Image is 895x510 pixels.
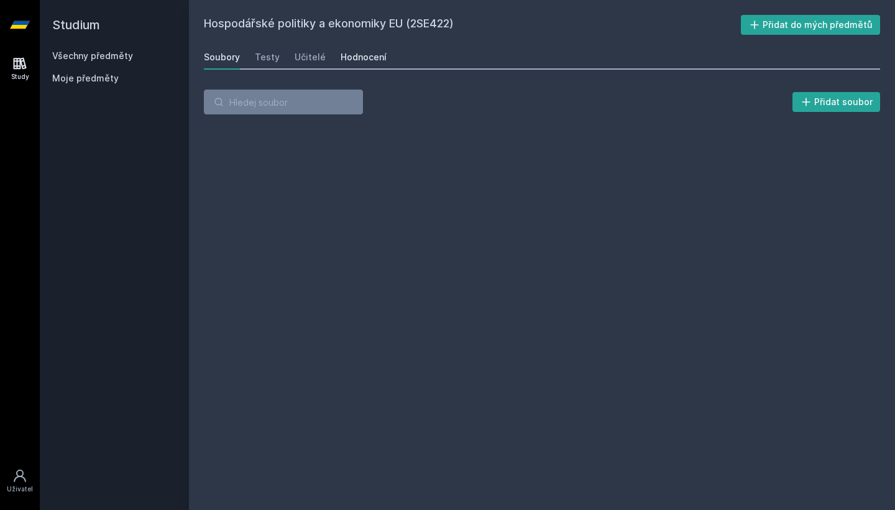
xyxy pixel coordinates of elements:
a: Study [2,50,37,88]
div: Study [11,72,29,81]
a: Testy [255,45,280,70]
a: Všechny předměty [52,50,133,61]
div: Uživatel [7,484,33,494]
a: Uživatel [2,462,37,500]
div: Soubory [204,51,240,63]
div: Hodnocení [341,51,387,63]
button: Přidat do mých předmětů [741,15,881,35]
div: Učitelé [295,51,326,63]
span: Moje předměty [52,72,119,85]
div: Testy [255,51,280,63]
input: Hledej soubor [204,90,363,114]
a: Soubory [204,45,240,70]
a: Hodnocení [341,45,387,70]
a: Učitelé [295,45,326,70]
button: Přidat soubor [792,92,881,112]
h2: Hospodářské politiky a ekonomiky EU (2SE422) [204,15,741,35]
